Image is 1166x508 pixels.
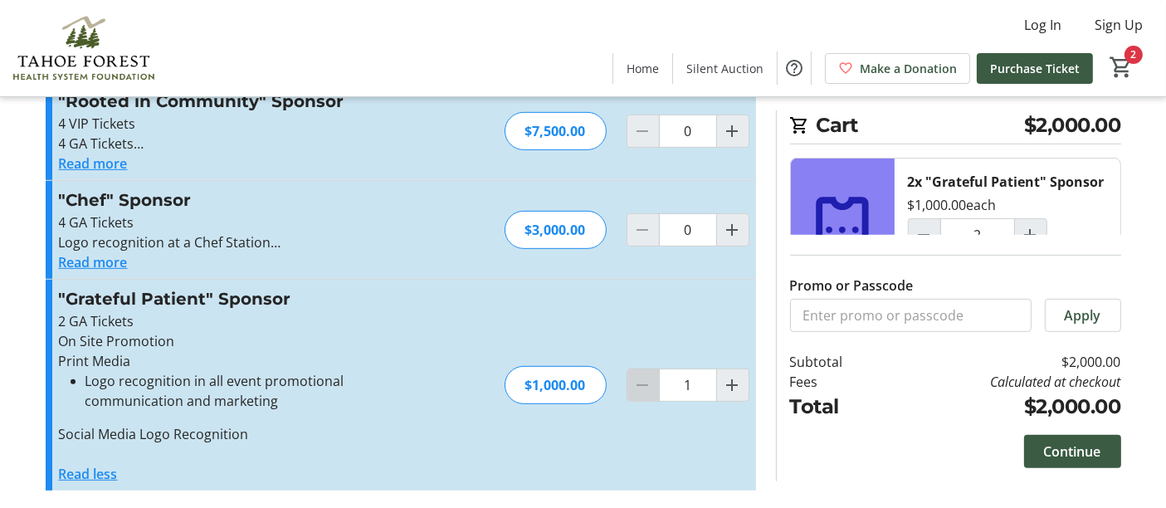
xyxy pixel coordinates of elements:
[977,53,1093,84] a: Purchase Ticket
[627,60,659,77] span: Home
[790,392,886,422] td: Total
[505,112,607,150] div: $7,500.00
[717,214,749,246] button: Increment by one
[990,60,1080,77] span: Purchase Ticket
[790,372,886,392] td: Fees
[85,371,422,411] li: Logo recognition in all event promotional communication and marketing
[790,276,914,296] label: Promo or Passcode
[59,331,422,351] p: On Site Promotion
[885,392,1120,422] td: $2,000.00
[1044,442,1101,462] span: Continue
[59,232,422,252] p: Logo recognition at a Chef Station
[825,53,970,84] a: Make a Donation
[790,352,886,372] td: Subtotal
[717,369,749,401] button: Increment by one
[59,89,422,114] h3: "Rooted in Community" Sponsor
[59,351,422,371] p: Print Media
[505,366,607,404] div: $1,000.00
[1024,110,1121,140] span: $2,000.00
[59,154,128,173] button: Read more
[778,51,811,85] button: Help
[686,60,764,77] span: Silent Auction
[59,252,128,272] button: Read more
[1081,12,1156,38] button: Sign Up
[1095,15,1143,35] span: Sign Up
[59,286,422,311] h3: "Grateful Patient" Sponsor
[1024,15,1061,35] span: Log In
[1106,52,1136,82] button: Cart
[59,114,422,134] p: 4 VIP Tickets
[659,369,717,402] input: "Grateful Patient" Sponsor Quantity
[885,352,1120,372] td: $2,000.00
[717,115,749,147] button: Increment by one
[59,424,422,444] p: Social Media Logo Recognition
[790,110,1121,144] h2: Cart
[1015,219,1046,251] button: Increment by one
[59,134,422,154] p: 4 GA Tickets
[59,212,422,232] p: 4 GA Tickets
[59,188,422,212] h3: "Chef" Sponsor
[1011,12,1075,38] button: Log In
[1024,435,1121,468] button: Continue
[505,211,607,249] div: $3,000.00
[659,213,717,247] input: "Chef" Sponsor Quantity
[790,299,1032,332] input: Enter promo or passcode
[613,53,672,84] a: Home
[673,53,777,84] a: Silent Auction
[908,195,997,215] div: $1,000.00 each
[909,219,940,251] button: Decrement by one
[1045,299,1121,332] button: Apply
[59,311,422,331] p: 2 GA Tickets
[10,7,158,90] img: Tahoe Forest Health System Foundation's Logo
[1065,305,1101,325] span: Apply
[659,115,717,148] input: "Rooted in Community" Sponsor Quantity
[908,172,1105,192] div: 2x "Grateful Patient" Sponsor
[885,372,1120,392] td: Calculated at checkout
[940,218,1015,252] input: "Grateful Patient" Sponsor Quantity
[59,464,118,484] button: Read less
[860,60,957,77] span: Make a Donation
